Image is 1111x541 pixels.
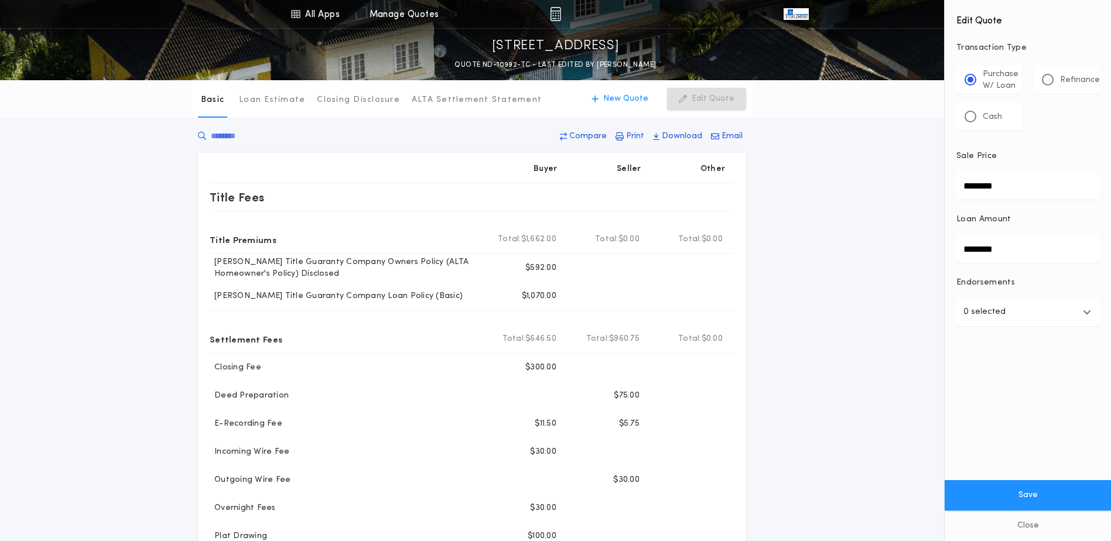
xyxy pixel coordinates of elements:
p: Loan Estimate [239,94,305,106]
p: $30.00 [613,474,640,486]
p: Outgoing Wire Fee [210,474,290,486]
p: $30.00 [530,502,556,514]
b: Total: [678,333,702,345]
p: Edit Quote [692,93,734,105]
input: Sale Price [956,172,1099,200]
p: E-Recording Fee [210,418,282,430]
button: Compare [556,126,610,147]
button: Save [945,480,1111,511]
p: Download [662,131,702,142]
p: Loan Amount [956,214,1011,225]
p: ALTA Settlement Statement [412,94,542,106]
p: Settlement Fees [210,330,282,348]
p: Title Fees [210,188,265,207]
button: Email [707,126,746,147]
h4: Edit Quote [956,7,1099,28]
p: $1,070.00 [522,290,556,302]
p: Print [626,131,644,142]
p: Endorsements [956,277,1099,289]
p: Refinance [1060,74,1100,86]
p: New Quote [603,93,648,105]
p: Other [700,163,725,175]
p: QUOTE ND-10992-TC - LAST EDITED BY [PERSON_NAME] [454,59,656,71]
p: Cash [983,111,1002,123]
button: Close [945,511,1111,541]
span: $960.75 [609,333,640,345]
p: 0 selected [963,305,1006,319]
p: Incoming Wire Fee [210,446,289,458]
p: $75.00 [614,390,640,402]
p: Transaction Type [956,42,1099,54]
p: $300.00 [525,362,556,374]
b: Total: [595,234,618,245]
p: $11.50 [535,418,556,430]
button: New Quote [580,88,660,110]
p: [STREET_ADDRESS] [492,37,620,56]
span: $0.00 [702,333,723,345]
button: Print [612,126,648,147]
img: vs-icon [784,8,808,20]
p: Deed Preparation [210,390,289,402]
span: $1,662.00 [521,234,556,245]
span: $646.50 [525,333,556,345]
button: Edit Quote [667,88,746,110]
p: Title Premiums [210,230,276,249]
p: Closing Fee [210,362,261,374]
p: Basic [201,94,224,106]
p: [PERSON_NAME] Title Guaranty Company Loan Policy (Basic) [210,290,463,302]
p: Sale Price [956,150,997,162]
p: Compare [569,131,607,142]
p: Email [722,131,743,142]
p: Overnight Fees [210,502,276,514]
p: Purchase W/ Loan [983,69,1018,92]
span: $0.00 [618,234,640,245]
b: Total: [498,234,521,245]
button: 0 selected [956,298,1099,326]
span: $0.00 [702,234,723,245]
b: Total: [502,333,526,345]
img: img [550,7,561,21]
input: Loan Amount [956,235,1099,263]
p: $30.00 [530,446,556,458]
b: Total: [586,333,610,345]
button: Download [649,126,706,147]
p: $592.00 [525,262,556,274]
p: $5.75 [619,418,640,430]
p: Seller [617,163,641,175]
b: Total: [678,234,702,245]
p: Closing Disclosure [317,94,400,106]
p: [PERSON_NAME] Title Guaranty Company Owners Policy (ALTA Homeowner's Policy) Disclosed [210,256,483,280]
p: Buyer [534,163,557,175]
